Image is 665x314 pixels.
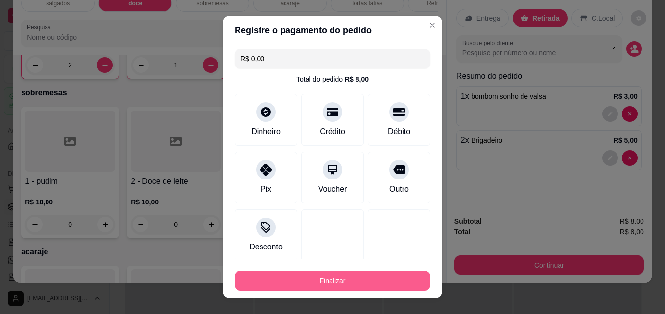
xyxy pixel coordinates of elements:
div: Outro [389,183,409,195]
div: Dinheiro [251,126,281,137]
div: Voucher [318,183,347,195]
input: Ex.: hambúrguer de cordeiro [240,49,425,68]
div: Desconto [249,241,283,253]
header: Registre o pagamento do pedido [223,16,442,45]
div: Pix [261,183,271,195]
button: Close [425,18,440,33]
div: Total do pedido [296,74,369,84]
div: R$ 8,00 [345,74,369,84]
div: Crédito [320,126,345,137]
button: Finalizar [235,271,430,291]
div: Débito [388,126,410,137]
